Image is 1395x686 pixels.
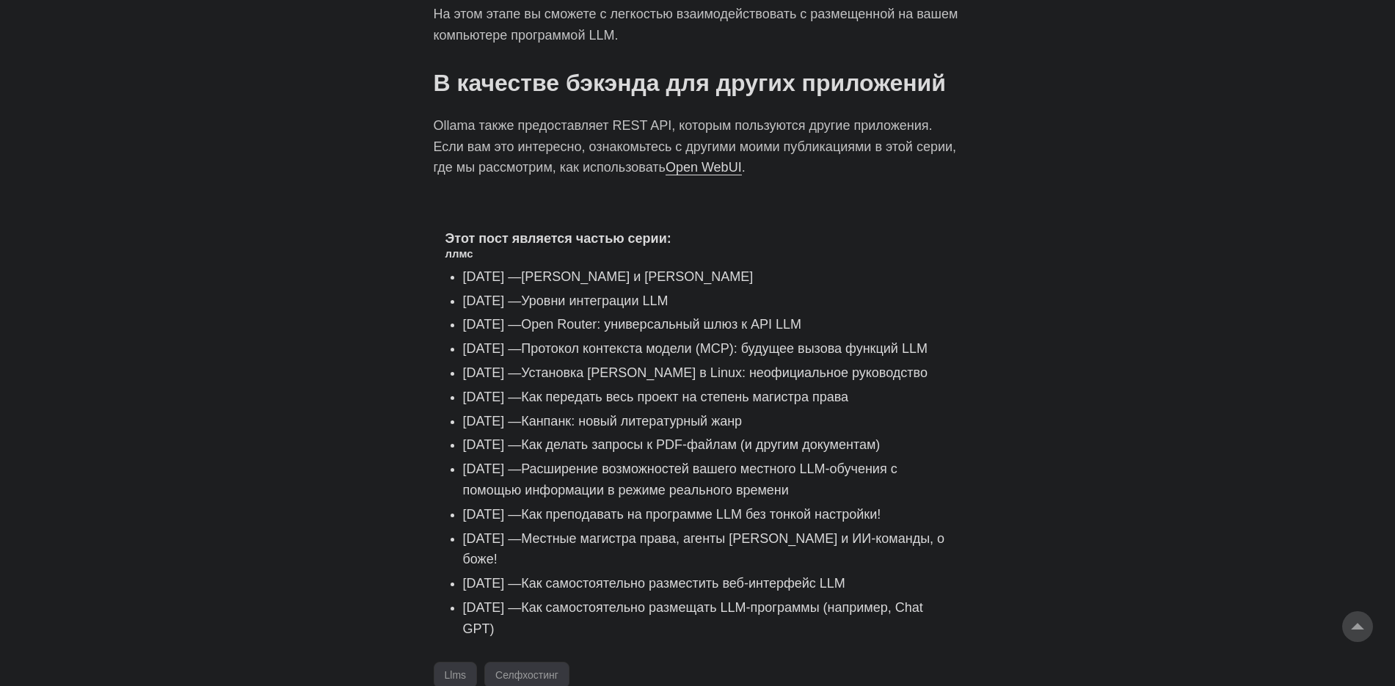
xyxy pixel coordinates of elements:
a: ллмс [445,247,473,260]
font: Селфхостинг [495,669,558,681]
font: [DATE] — [463,531,522,546]
a: перейти наверх [1342,611,1373,642]
font: [DATE] — [463,269,522,284]
a: Протокол контекста модели (MCP): будущее вызова функций LLM [521,341,928,356]
a: Канпанк: новый литературный жанр [521,414,742,428]
font: [DATE] — [463,341,522,356]
a: Как передать весь проект на степень магистра права [521,390,848,404]
a: Установка [PERSON_NAME] в Linux: неофициальное руководство [521,365,928,380]
font: [DATE] — [463,600,522,615]
font: Llms [445,669,467,681]
font: [DATE] — [463,507,522,522]
font: [DATE] — [463,390,522,404]
font: [DATE] — [463,317,522,332]
font: [DATE] — [463,437,522,452]
font: Ollama также предоставляет REST API, которым пользуются другие приложения. Если вам это интересно... [434,118,957,175]
font: Этот пост является частью серии: [445,231,671,246]
a: Как преподавать на программе LLM без тонкой настройки! [521,507,881,522]
font: На этом этапе вы сможете с легкостью взаимодействовать с размещенной на вашем компьютере программ... [434,7,958,43]
a: Уровни интеграции LLM [521,293,668,308]
a: Как самостоятельно разместить веб-интерфейс LLM [521,576,845,591]
a: Как самостоятельно размещать LLM-программы (например, Chat GPT) [463,600,923,636]
font: [DATE] — [463,576,522,591]
font: [DATE] — [463,461,522,476]
font: [DATE] — [463,414,522,428]
a: Местные магистра права, агенты [PERSON_NAME] и ИИ-команды, о боже! [463,531,945,567]
font: . [742,160,746,175]
a: Open WebUI [666,160,742,175]
font: В качестве бэкэнда для других приложений [434,70,946,96]
a: [PERSON_NAME] и [PERSON_NAME] [521,269,753,284]
a: Open Router: универсальный шлюз к API LLM [521,317,801,332]
font: [DATE] — [463,293,522,308]
a: Расширение возможностей вашего местного LLM-обучения с помощью информации в режиме реального времени [463,461,897,497]
font: [DATE] — [463,365,522,380]
a: Как делать запросы к PDF-файлам (и другим документам) [521,437,880,452]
